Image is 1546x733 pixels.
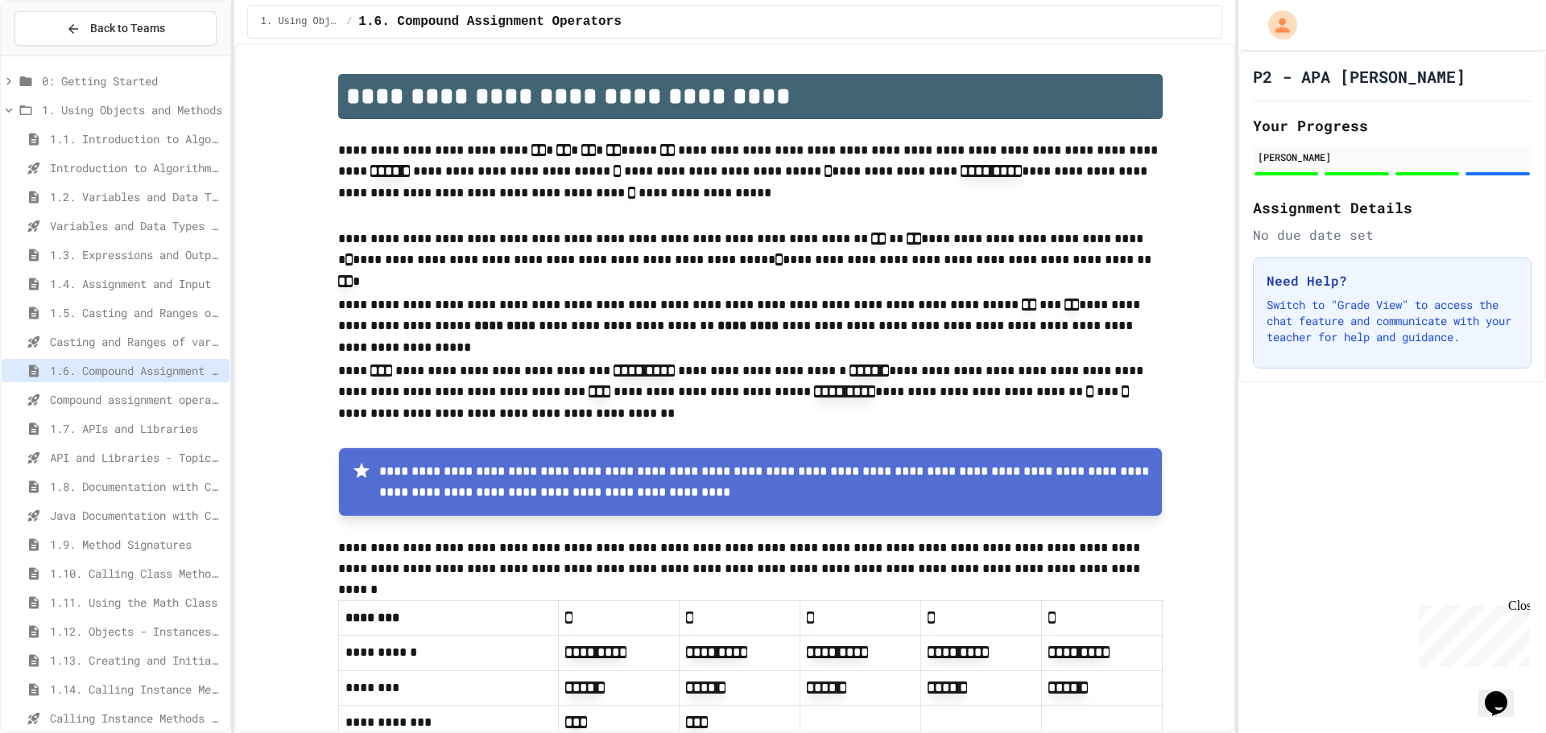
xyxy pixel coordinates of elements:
h1: P2 - APA [PERSON_NAME] [1253,65,1465,88]
span: 1.13. Creating and Initializing Objects: Constructors [50,652,223,669]
span: 1. Using Objects and Methods [42,101,223,118]
span: 1.7. APIs and Libraries [50,420,223,437]
span: Variables and Data Types - Quiz [50,217,223,234]
span: Back to Teams [90,20,165,37]
div: Chat with us now!Close [6,6,111,102]
span: Java Documentation with Comments - Topic 1.8 [50,507,223,524]
p: Switch to "Grade View" to access the chat feature and communicate with your teacher for help and ... [1267,297,1518,345]
h2: Your Progress [1253,114,1532,137]
div: My Account [1251,6,1301,43]
div: [PERSON_NAME] [1258,150,1527,164]
span: 1.11. Using the Math Class [50,594,223,611]
span: 1.6. Compound Assignment Operators [358,12,621,31]
span: Calling Instance Methods - Topic 1.14 [50,710,223,727]
span: 1.2. Variables and Data Types [50,188,223,205]
span: 1.3. Expressions and Output [New] [50,246,223,263]
span: Introduction to Algorithms, Programming, and Compilers [50,159,223,176]
span: 1.8. Documentation with Comments and Preconditions [50,478,223,495]
span: / [346,15,352,28]
span: 1.14. Calling Instance Methods [50,681,223,698]
span: 1. Using Objects and Methods [261,15,340,28]
div: No due date set [1253,225,1532,245]
span: 1.12. Objects - Instances of Classes [50,623,223,640]
span: 1.10. Calling Class Methods [50,565,223,582]
span: 1.4. Assignment and Input [50,275,223,292]
span: Compound assignment operators - Quiz [50,391,223,408]
iframe: chat widget [1412,599,1530,667]
span: 1.1. Introduction to Algorithms, Programming, and Compilers [50,130,223,147]
span: 0: Getting Started [42,72,223,89]
button: Back to Teams [14,11,217,46]
h3: Need Help? [1267,271,1518,290]
span: 1.6. Compound Assignment Operators [50,362,223,379]
h2: Assignment Details [1253,196,1532,219]
iframe: chat widget [1478,669,1530,717]
span: Casting and Ranges of variables - Quiz [50,333,223,350]
span: 1.9. Method Signatures [50,536,223,553]
span: API and Libraries - Topic 1.7 [50,449,223,466]
span: 1.5. Casting and Ranges of Values [50,304,223,321]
